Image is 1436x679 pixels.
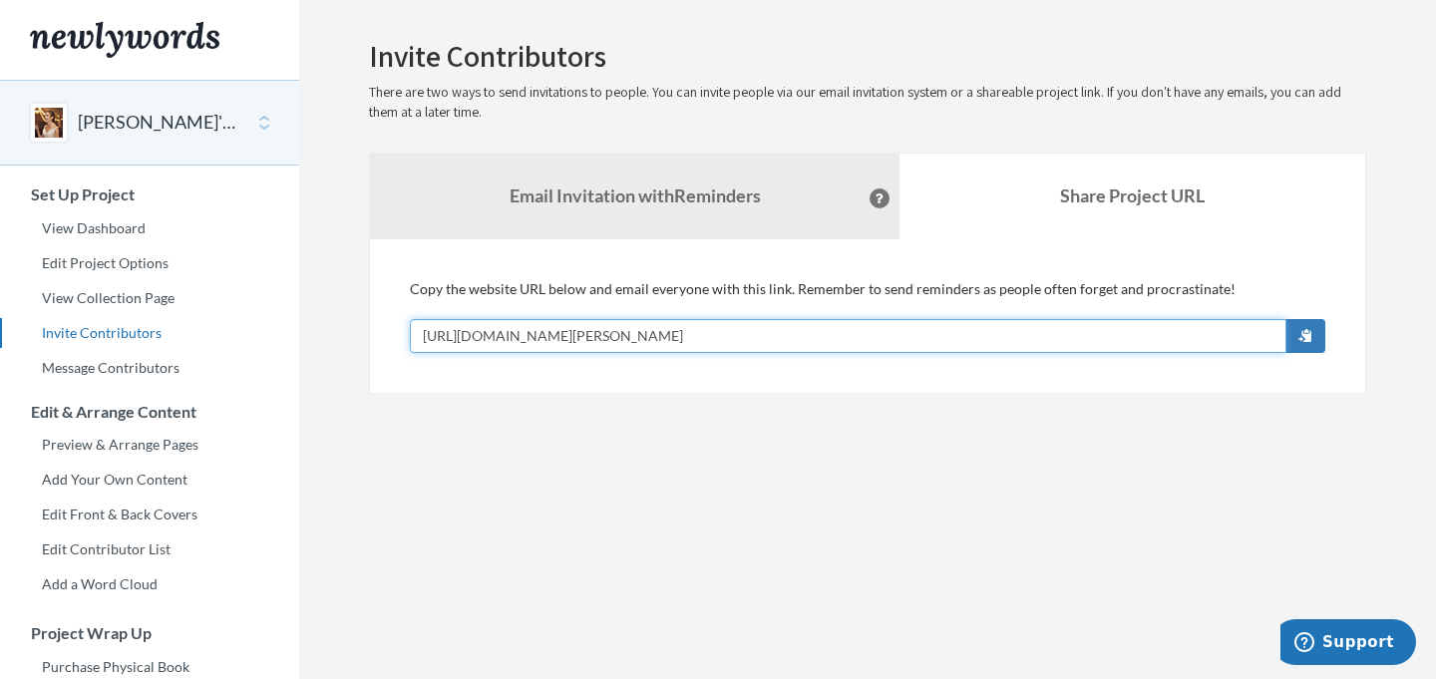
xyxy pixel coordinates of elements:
p: There are two ways to send invitations to people. You can invite people via our email invitation ... [369,83,1366,123]
div: Copy the website URL below and email everyone with this link. Remember to send reminders as peopl... [410,279,1325,353]
b: Share Project URL [1060,184,1205,206]
button: [PERSON_NAME]'s InterVarsity Farewell [78,110,239,136]
iframe: Opens a widget where you can chat to one of our agents [1280,619,1416,669]
h3: Edit & Arrange Content [1,403,299,421]
h2: Invite Contributors [369,40,1366,73]
strong: Email Invitation with Reminders [510,184,761,206]
img: Newlywords logo [30,22,219,58]
h3: Set Up Project [1,185,299,203]
h3: Project Wrap Up [1,624,299,642]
